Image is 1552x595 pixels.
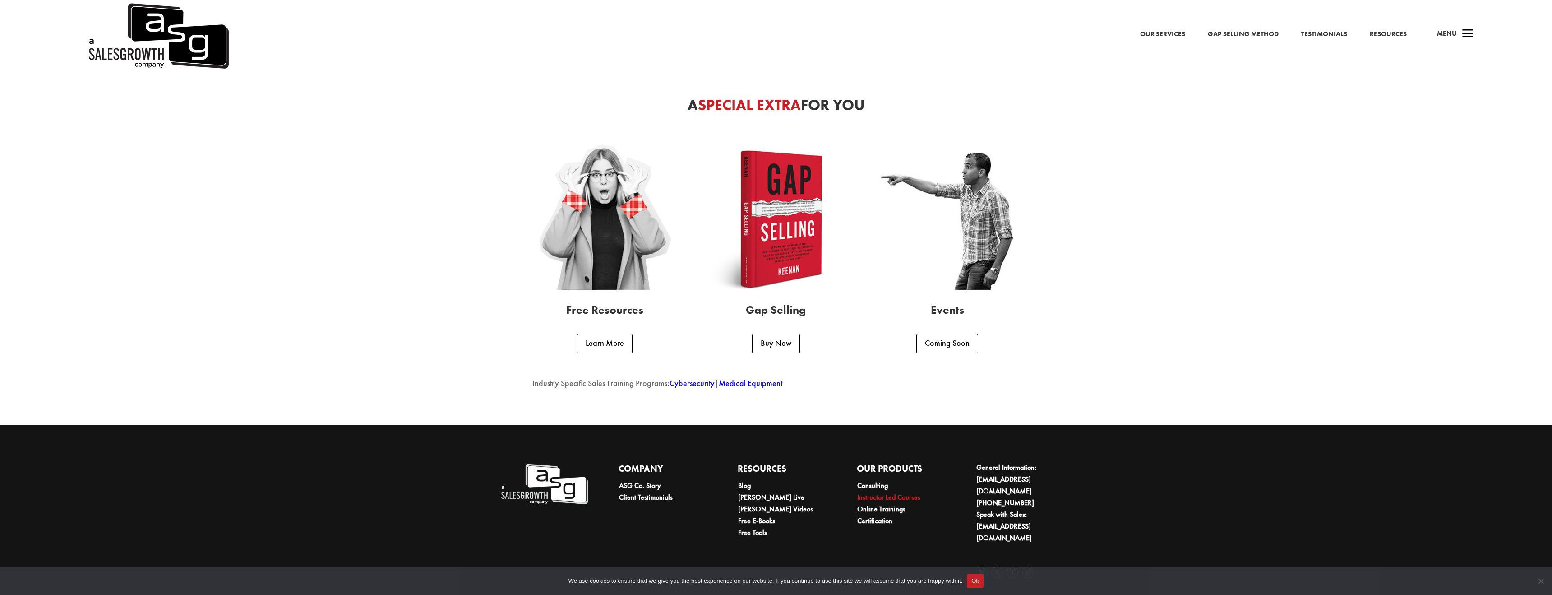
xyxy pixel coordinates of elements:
[931,302,964,317] span: Events
[698,95,801,115] span: Special Extra
[976,567,988,578] a: Follow on LinkedIn
[568,576,962,586] span: We use cookies to ensure that we give you the best experience on our website. If you continue to ...
[976,474,1032,496] a: [EMAIL_ADDRESS][DOMAIN_NAME]
[738,462,826,480] h4: Resources
[738,516,775,525] a: Free E-Books
[500,462,588,507] img: A Sales Growth Company
[738,504,813,514] a: [PERSON_NAME] Videos
[976,462,1064,497] li: General Information:
[532,98,1020,117] h3: A For You
[746,302,806,317] span: Gap Selling
[857,504,905,514] a: Online Trainings
[577,334,633,353] a: Learn More
[619,481,661,490] a: ASG Co. Story
[532,378,1020,389] p: Industry Specific Sales Training Programs: |
[738,481,751,490] a: Blog
[967,574,984,588] button: Ok
[566,302,643,317] span: Free Resources
[976,498,1034,507] a: [PHONE_NUMBER]
[738,493,804,502] a: [PERSON_NAME] Live
[670,378,715,388] a: Cybersecurity
[857,462,945,480] h4: Our Products
[1208,28,1279,40] a: Gap Selling Method
[857,516,892,525] a: Certification
[976,509,1064,544] li: Speak with Sales:
[857,493,920,502] a: Instructor Led Courses
[1370,28,1407,40] a: Resources
[1437,29,1457,38] span: Menu
[976,521,1032,543] a: [EMAIL_ADDRESS][DOMAIN_NAME]
[1022,567,1034,578] a: Follow on Instagram
[1301,28,1347,40] a: Testimonials
[619,462,707,480] h4: Company
[1459,25,1477,43] span: a
[1140,28,1185,40] a: Our Services
[719,378,782,388] a: Medical Equipment
[991,567,1003,578] a: Follow on X
[752,334,800,353] a: Buy Now
[738,528,767,537] a: Free Tools
[1007,567,1018,578] a: Follow on Facebook
[857,481,888,490] a: Consulting
[1536,576,1545,586] span: No
[916,334,978,353] a: Coming Soon
[619,493,673,502] a: Client Testimonials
